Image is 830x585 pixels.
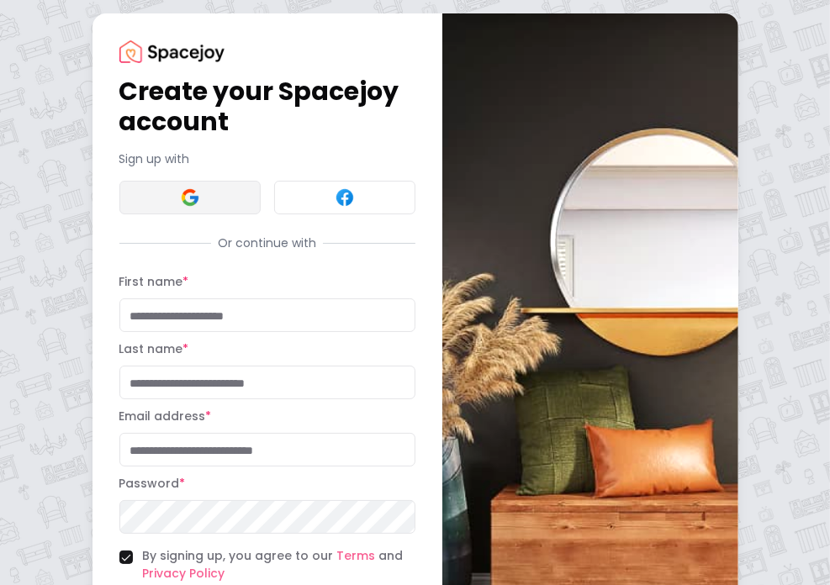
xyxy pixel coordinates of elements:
a: Privacy Policy [143,565,225,582]
p: Sign up with [119,150,415,167]
label: Email address [119,408,212,424]
label: By signing up, you agree to our and [143,547,415,582]
img: Google signin [180,187,200,208]
img: Facebook signin [335,187,355,208]
label: First name [119,273,189,290]
span: Or continue with [211,235,323,251]
a: Terms [337,547,376,564]
label: Password [119,475,186,492]
label: Last name [119,340,189,357]
h1: Create your Spacejoy account [119,76,415,137]
img: Spacejoy Logo [119,40,225,63]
